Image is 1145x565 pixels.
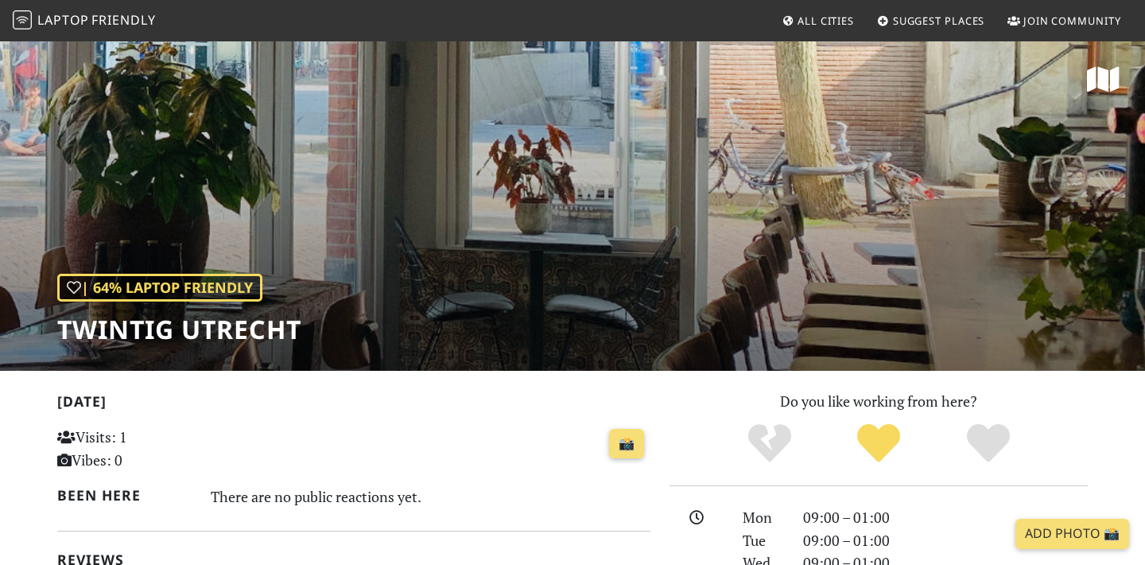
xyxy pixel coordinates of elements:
[775,6,860,35] a: All Cities
[57,426,243,472] p: Visits: 1 Vibes: 0
[13,10,32,29] img: LaptopFriendly
[1015,519,1129,549] a: Add Photo 📸
[609,429,644,459] a: 📸
[91,11,155,29] span: Friendly
[670,390,1088,413] p: Do you like working from here?
[794,506,1097,529] div: 09:00 – 01:00
[57,487,192,504] h2: Been here
[37,11,89,29] span: Laptop
[733,529,794,552] div: Tue
[733,506,794,529] div: Mon
[871,6,992,35] a: Suggest Places
[893,14,985,28] span: Suggest Places
[715,422,825,466] div: No
[57,274,262,302] div: | 64% Laptop Friendly
[57,314,301,345] h1: Twintig Utrecht
[57,393,650,416] h2: [DATE]
[1001,6,1128,35] a: Join Community
[794,529,1097,552] div: 09:00 – 01:00
[798,14,854,28] span: All Cities
[211,484,651,509] div: There are no public reactions yet.
[824,422,933,466] div: Yes
[1023,14,1121,28] span: Join Community
[933,422,1043,466] div: Definitely!
[13,7,156,35] a: LaptopFriendly LaptopFriendly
